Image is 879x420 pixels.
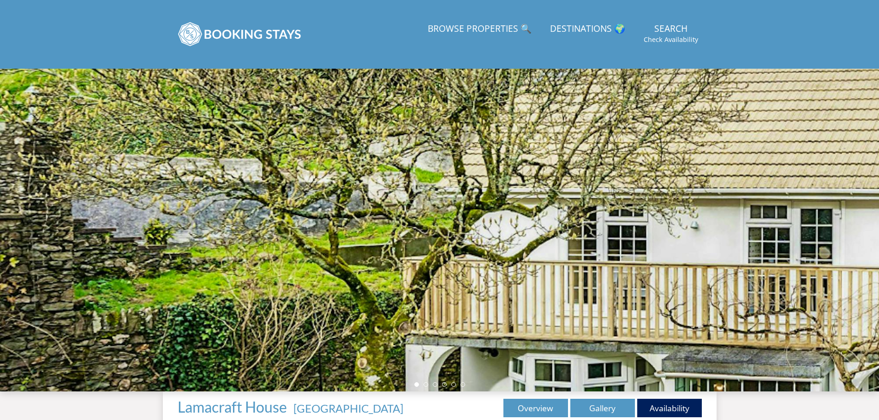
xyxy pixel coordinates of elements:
small: Check Availability [644,35,698,44]
a: Availability [637,399,702,417]
span: - [290,402,403,415]
a: Browse Properties 🔍 [424,19,535,40]
a: Gallery [570,399,635,417]
a: [GEOGRAPHIC_DATA] [293,402,403,415]
a: Lamacraft House [178,398,290,416]
span: Lamacraft House [178,398,287,416]
img: BookingStays [178,11,302,57]
a: SearchCheck Availability [640,19,702,49]
a: Overview [503,399,568,417]
a: Destinations 🌍 [546,19,629,40]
